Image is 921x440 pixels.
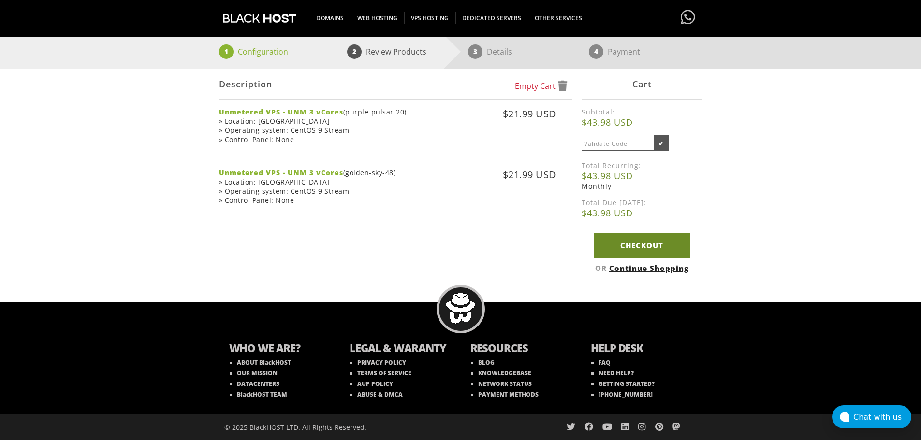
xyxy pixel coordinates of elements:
[309,12,351,24] span: DOMAINS
[350,358,406,367] a: PRIVACY POLICY
[608,44,640,59] p: Payment
[591,369,634,377] a: NEED HELP?
[582,107,702,116] label: Subtotal:
[347,44,362,59] span: 2
[445,293,476,324] img: BlackHOST mascont, Blacky.
[230,380,279,388] a: DATACENTERS
[471,358,495,367] a: BLOG
[350,341,451,357] b: LEGAL & WARANTY
[471,369,531,377] a: KNOWLEDGEBASE
[230,390,287,398] a: BlackHOST TEAM
[589,44,603,59] span: 4
[582,198,702,207] label: Total Due [DATE]:
[582,207,702,219] b: $43.98 USD
[832,405,911,428] button: Chat with us
[609,263,689,273] a: Continue Shopping
[594,233,690,258] a: Checkout
[515,81,567,91] a: Empty Cart
[468,44,482,59] span: 3
[591,358,611,367] a: FAQ
[528,12,589,24] span: OTHER SERVICES
[219,168,343,177] strong: Unmetered VPS - UNM 3 vCores
[230,369,278,377] a: OUR MISSION
[455,12,528,24] span: DEDICATED SERVERS
[591,380,655,388] a: GETTING STARTED?
[415,107,556,141] div: $21.99 USD
[404,12,456,24] span: VPS HOSTING
[350,390,403,398] a: ABUSE & DMCA
[582,137,654,151] input: Validate Code
[582,170,702,182] b: $43.98 USD
[582,182,612,191] span: Monthly
[591,390,653,398] a: [PHONE_NUMBER]
[591,341,692,357] b: HELP DESK
[582,116,702,128] b: $43.98 USD
[366,44,426,59] p: Review Products
[582,161,702,170] label: Total Recurring:
[487,44,512,59] p: Details
[582,263,702,273] div: OR
[230,358,291,367] a: ABOUT BlackHOST
[219,107,413,144] div: (purple-pulsar-20) » Location: [GEOGRAPHIC_DATA] » Operating system: CentOS 9 Stream » Control Pa...
[219,107,343,116] strong: Unmetered VPS - UNM 3 vCores
[471,380,532,388] a: NETWORK STATUS
[219,44,234,59] span: 1
[229,341,331,357] b: WHO WE ARE?
[350,369,411,377] a: TERMS OF SERVICE
[351,12,405,24] span: WEB HOSTING
[350,380,393,388] a: AUP POLICY
[470,341,572,357] b: RESOURCES
[415,168,556,201] div: $21.99 USD
[224,414,456,440] div: © 2025 BlackHOST LTD. All Rights Reserved.
[471,390,539,398] a: PAYMENT METHODS
[853,412,911,422] div: Chat with us
[582,69,702,100] div: Cart
[219,168,413,205] div: (golden-sky-48) » Location: [GEOGRAPHIC_DATA] » Operating system: CentOS 9 Stream » Control Panel...
[238,44,288,59] p: Configuration
[219,69,572,100] div: Description
[654,135,669,151] input: ✔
